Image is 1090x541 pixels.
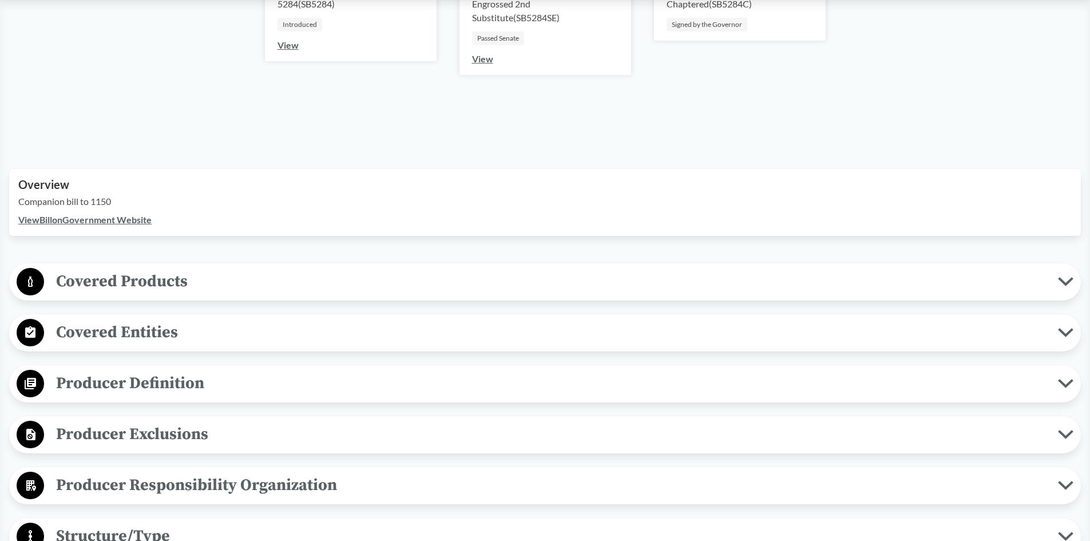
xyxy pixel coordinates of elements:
[472,53,493,64] a: View
[44,319,1058,345] span: Covered Entities
[18,214,152,225] a: ViewBillonGovernment Website
[13,318,1077,347] button: Covered Entities
[18,195,1072,208] p: Companion bill to 1150
[44,370,1058,396] span: Producer Definition
[278,18,322,31] div: Introduced
[13,471,1077,500] button: Producer Responsibility Organization
[13,267,1077,297] button: Covered Products
[44,268,1058,294] span: Covered Products
[472,31,524,45] div: Passed Senate
[13,420,1077,449] button: Producer Exclusions
[13,369,1077,398] button: Producer Definition
[18,178,1072,191] h2: Overview
[44,421,1058,447] span: Producer Exclusions
[667,18,747,31] div: Signed by the Governor
[278,40,299,50] a: View
[44,472,1058,498] span: Producer Responsibility Organization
